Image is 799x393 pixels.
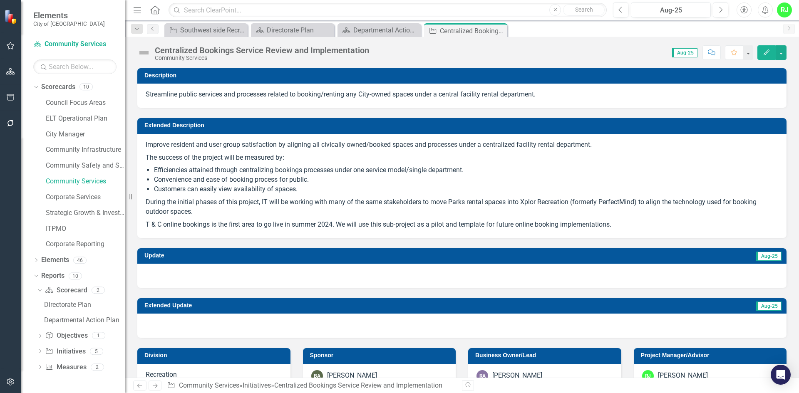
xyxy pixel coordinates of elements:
[144,302,556,309] h3: Extended Update
[33,20,105,27] small: City of [GEOGRAPHIC_DATA]
[44,301,125,309] div: Directorate Plan
[46,224,125,234] a: ITPMO
[154,166,778,175] li: Efficiencies attained through centralizing bookings processes under one service model/single depa...
[44,316,125,324] div: Departmental Action Plan
[45,347,85,356] a: Initiatives
[46,161,125,171] a: Community Safety and Social Services
[771,365,791,385] div: Open Intercom Messenger
[154,175,778,185] li: Convenience and ease of booking process for public.
[756,252,782,261] span: Aug-25
[46,130,125,139] a: City Manager
[167,381,456,391] div: » »
[146,196,778,218] p: During the initial phases of this project, IT will be working with many of the same stakeholders ...
[440,26,505,36] div: Centralized Bookings Service Review and Implementation
[327,371,377,381] div: [PERSON_NAME]
[146,140,778,151] p: Improve resident and user group satisfaction by aligning all civically owned/booked spaces and pr...
[4,10,19,24] img: ClearPoint Strategy
[41,255,69,265] a: Elements
[756,302,782,311] span: Aug-25
[146,90,536,98] span: Streamline public services and processes related to booking/renting any City-owned spaces under a...
[33,10,105,20] span: Elements
[154,185,778,194] li: Customers can easily view availability of spaces.
[46,240,125,249] a: Corporate Reporting
[144,252,419,259] h3: Update
[42,298,125,311] a: Directorate Plan
[658,371,708,381] div: [PERSON_NAME]
[642,370,654,382] div: RJ
[631,2,711,17] button: Aug-25
[90,348,103,355] div: 5
[33,59,117,74] input: Search Below...
[45,286,87,295] a: Scorecard
[91,363,104,371] div: 2
[267,25,332,35] div: Directorate Plan
[274,381,442,389] div: Centralized Bookings Service Review and Implementation
[46,114,125,124] a: ELT Operational Plan
[155,46,369,55] div: Centralized Bookings Service Review and Implementation
[144,352,286,358] h3: Division
[476,370,488,382] div: RA
[169,3,607,17] input: Search ClearPoint...
[146,371,177,378] span: Recreation
[137,46,151,59] img: Not Defined
[155,55,369,61] div: Community Services
[33,40,117,49] a: Community Services
[166,25,246,35] a: Southwest side Recreation Facility Operating and Program Plan
[475,352,617,358] h3: Business Owner/Lead
[45,331,87,341] a: Objectives
[92,332,105,339] div: 1
[46,193,125,202] a: Corporate Services
[46,208,125,218] a: Strategic Growth & Investment
[46,177,125,186] a: Community Services
[46,98,125,108] a: Council Focus Areas
[563,4,605,16] button: Search
[641,352,783,358] h3: Project Manager/Advisor
[73,257,87,264] div: 46
[69,272,82,279] div: 10
[144,122,782,129] h3: Extended Description
[353,25,419,35] div: Departmental Action Plan
[46,145,125,155] a: Community Infrastructure
[575,6,593,13] span: Search
[45,363,86,372] a: Measures
[253,25,332,35] a: Directorate Plan
[311,370,323,382] div: BA
[310,352,452,358] h3: Sponsor
[79,84,93,91] div: 10
[144,72,782,79] h3: Description
[179,381,239,389] a: Community Services
[146,218,778,230] p: T & C online bookings is the first area to go live in summer 2024. We will use this sub-project a...
[340,25,419,35] a: Departmental Action Plan
[92,287,105,294] div: 2
[243,381,271,389] a: Initiatives
[180,25,246,35] div: Southwest side Recreation Facility Operating and Program Plan
[146,151,778,164] p: The success of the project will be measured by:
[634,5,708,15] div: Aug-25
[42,314,125,327] a: Departmental Action Plan
[777,2,792,17] button: RJ
[41,271,65,281] a: Reports
[41,82,75,92] a: Scorecards
[672,48,697,57] span: Aug-25
[492,371,542,381] div: [PERSON_NAME]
